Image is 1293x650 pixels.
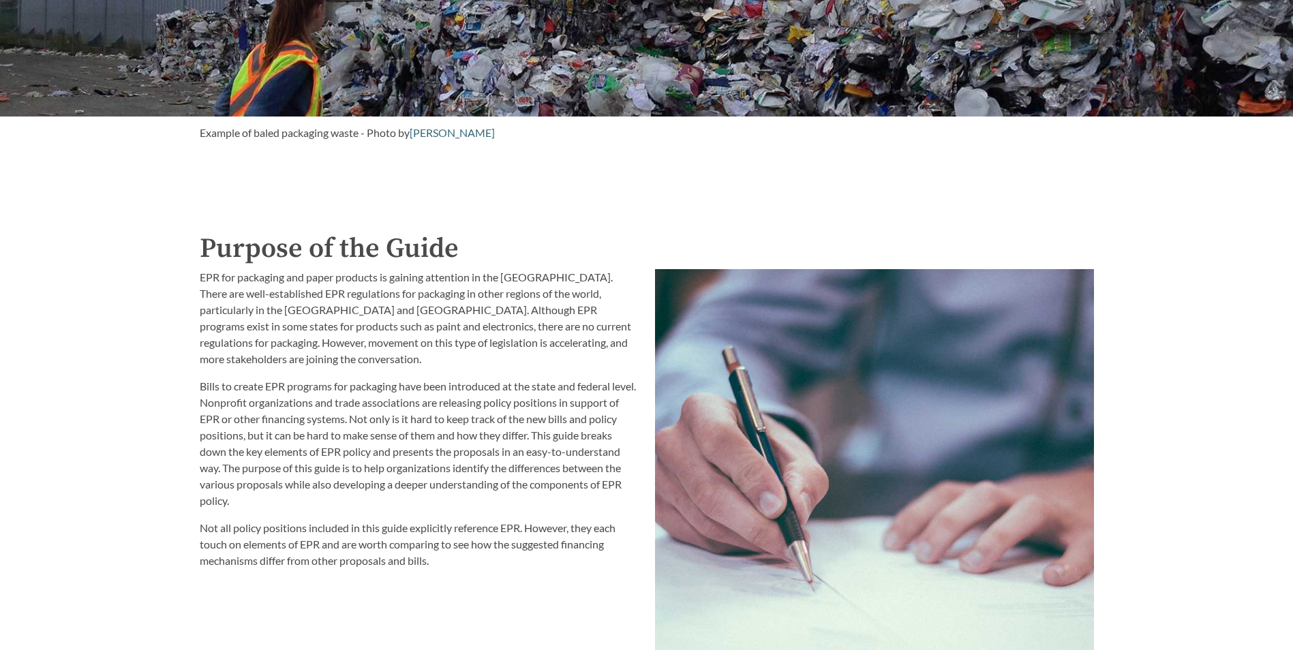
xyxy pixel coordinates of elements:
a: [PERSON_NAME] [410,126,495,139]
span: Example of baled packaging waste - Photo by [200,126,410,139]
p: Bills to create EPR programs for packaging have been introduced at the state and federal level. N... [200,378,639,509]
h2: Purpose of the Guide [200,228,1094,269]
p: Not all policy positions included in this guide explicitly reference EPR. However, they each touc... [200,520,639,569]
p: EPR for packaging and paper products is gaining attention in the [GEOGRAPHIC_DATA]. There are wel... [200,269,639,367]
